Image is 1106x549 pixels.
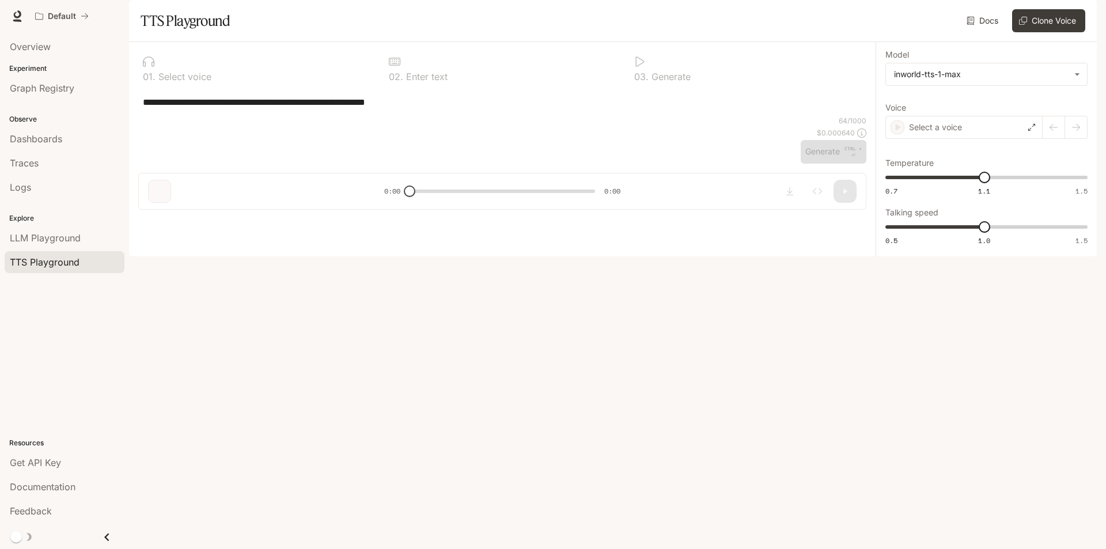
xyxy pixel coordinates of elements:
[634,72,649,81] p: 0 3 .
[978,186,990,196] span: 1.1
[909,122,962,133] p: Select a voice
[649,72,691,81] p: Generate
[885,209,938,217] p: Talking speed
[141,9,230,32] h1: TTS Playground
[885,186,897,196] span: 0.7
[156,72,211,81] p: Select voice
[839,116,866,126] p: 64 / 1000
[886,63,1087,85] div: inworld-tts-1-max
[978,236,990,245] span: 1.0
[894,69,1069,80] div: inworld-tts-1-max
[48,12,76,21] p: Default
[143,72,156,81] p: 0 1 .
[964,9,1003,32] a: Docs
[885,104,906,112] p: Voice
[1075,186,1088,196] span: 1.5
[885,236,897,245] span: 0.5
[1075,236,1088,245] span: 1.5
[389,72,403,81] p: 0 2 .
[817,128,855,138] p: $ 0.000640
[30,5,94,28] button: All workspaces
[885,51,909,59] p: Model
[885,159,934,167] p: Temperature
[403,72,448,81] p: Enter text
[1012,9,1085,32] button: Clone Voice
